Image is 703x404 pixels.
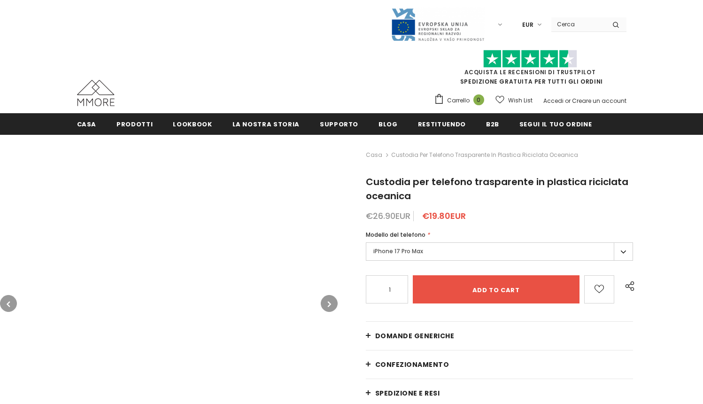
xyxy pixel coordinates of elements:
[422,210,466,222] span: €19.80EUR
[366,175,628,202] span: Custodia per telefono trasparente in plastica riciclata oceanica
[572,97,626,105] a: Creare un account
[551,17,605,31] input: Search Site
[508,96,533,105] span: Wish List
[173,113,212,134] a: Lookbook
[232,113,300,134] a: La nostra storia
[320,113,358,134] a: supporto
[486,113,499,134] a: B2B
[77,120,97,129] span: Casa
[565,97,571,105] span: or
[366,242,633,261] label: iPhone 17 Pro Max
[522,20,533,30] span: EUR
[486,120,499,129] span: B2B
[375,331,455,341] span: Domande generiche
[173,120,212,129] span: Lookbook
[116,120,153,129] span: Prodotti
[434,54,626,85] span: SPEDIZIONE GRATUITA PER TUTTI GLI ORDINI
[379,113,398,134] a: Blog
[366,149,382,161] a: Casa
[77,113,97,134] a: Casa
[366,210,410,222] span: €26.90EUR
[366,350,633,379] a: CONFEZIONAMENTO
[519,120,592,129] span: Segui il tuo ordine
[232,120,300,129] span: La nostra storia
[116,113,153,134] a: Prodotti
[391,20,485,28] a: Javni Razpis
[320,120,358,129] span: supporto
[464,68,596,76] a: Acquista le recensioni di TrustPilot
[418,120,466,129] span: Restituendo
[379,120,398,129] span: Blog
[418,113,466,134] a: Restituendo
[375,360,449,369] span: CONFEZIONAMENTO
[434,93,489,108] a: Carrello 0
[473,94,484,105] span: 0
[483,50,577,68] img: Fidati di Pilot Stars
[366,231,425,239] span: Modello del telefono
[375,388,440,398] span: Spedizione e resi
[495,92,533,109] a: Wish List
[543,97,564,105] a: Accedi
[77,80,115,106] img: Casi MMORE
[391,8,485,42] img: Javni Razpis
[366,322,633,350] a: Domande generiche
[519,113,592,134] a: Segui il tuo ordine
[447,96,470,105] span: Carrello
[413,275,579,303] input: Add to cart
[391,149,578,161] span: Custodia per telefono trasparente in plastica riciclata oceanica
